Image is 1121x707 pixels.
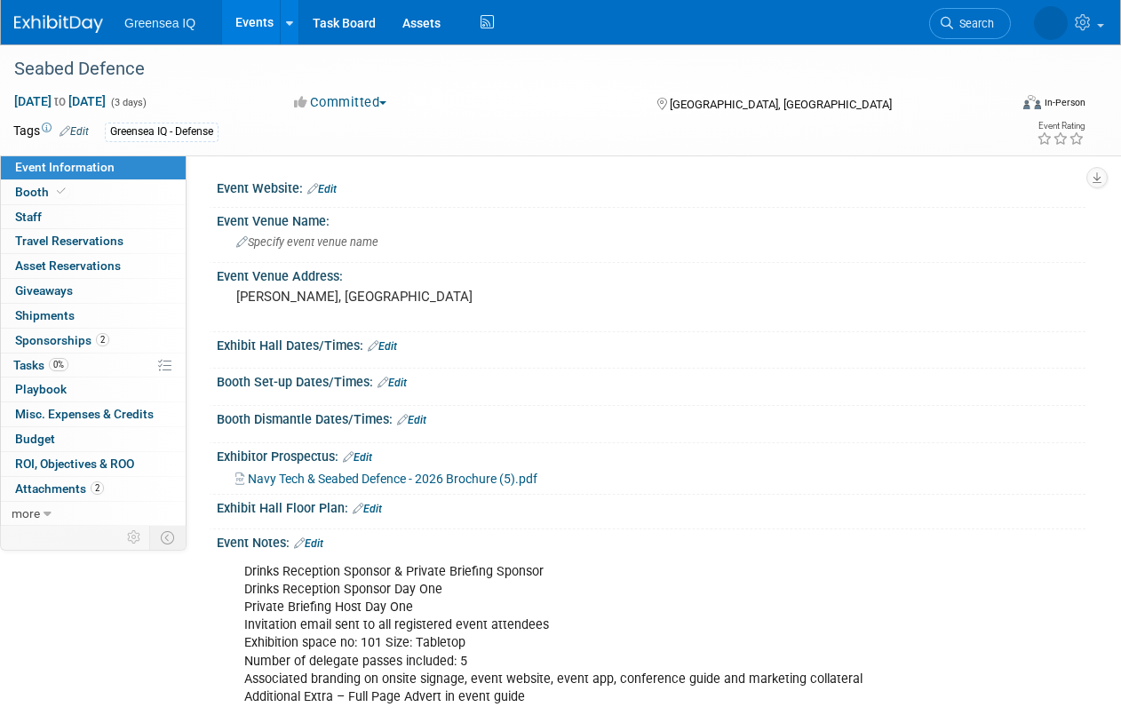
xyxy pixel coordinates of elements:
a: Asset Reservations [1,254,186,278]
a: Travel Reservations [1,229,186,253]
span: Staff [15,210,42,224]
span: Playbook [15,382,67,396]
a: Edit [353,503,382,515]
a: Staff [1,205,186,229]
div: Booth Set-up Dates/Times: [217,369,1085,392]
div: Event Notes: [217,529,1085,552]
div: In-Person [1044,96,1085,109]
span: ROI, Objectives & ROO [15,457,134,471]
span: to [52,94,68,108]
div: Event Venue Name: [217,208,1085,230]
td: Personalize Event Tab Strip [119,526,150,549]
button: Committed [288,93,394,112]
span: Sponsorships [15,333,109,347]
span: 2 [91,481,104,495]
span: 2 [96,333,109,346]
span: Tasks [13,358,68,372]
span: Budget [15,432,55,446]
span: Misc. Expenses & Credits [15,407,154,421]
a: Edit [397,414,426,426]
div: Event Website: [217,175,1085,198]
span: Search [953,17,994,30]
span: [GEOGRAPHIC_DATA], [GEOGRAPHIC_DATA] [670,98,892,111]
span: Booth [15,185,69,199]
div: Exhibit Hall Dates/Times: [217,332,1085,355]
a: Misc. Expenses & Credits [1,402,186,426]
div: Greensea IQ - Defense [105,123,219,141]
a: Budget [1,427,186,451]
span: Attachments [15,481,104,496]
a: Search [929,8,1011,39]
span: (3 days) [109,97,147,108]
a: Edit [60,125,89,138]
span: Greensea IQ [124,16,195,30]
a: Tasks0% [1,353,186,377]
td: Tags [13,122,89,142]
a: Navy Tech & Seabed Defence - 2026 Brochure (5).pdf [235,472,537,486]
a: Playbook [1,377,186,401]
pre: [PERSON_NAME], [GEOGRAPHIC_DATA] [236,289,560,305]
span: 0% [49,358,68,371]
span: [DATE] [DATE] [13,93,107,109]
img: Format-Inperson.png [1023,95,1041,109]
div: Event Venue Address: [217,263,1085,285]
div: Event Rating [1037,122,1085,131]
a: Attachments2 [1,477,186,501]
a: Edit [294,537,323,550]
a: ROI, Objectives & ROO [1,452,186,476]
div: Seabed Defence [8,53,994,85]
a: Edit [343,451,372,464]
span: Travel Reservations [15,234,123,248]
a: Event Information [1,155,186,179]
img: Dawn D'Angelillo [1034,6,1068,40]
a: Booth [1,180,186,204]
a: more [1,502,186,526]
a: Edit [368,340,397,353]
span: more [12,506,40,520]
span: Navy Tech & Seabed Defence - 2026 Brochure (5).pdf [248,472,537,486]
a: Shipments [1,304,186,328]
div: Exhibit Hall Floor Plan: [217,495,1085,518]
a: Giveaways [1,279,186,303]
div: Event Format [929,92,1085,119]
span: Shipments [15,308,75,322]
img: ExhibitDay [14,15,103,33]
div: Exhibitor Prospectus: [217,443,1085,466]
span: Specify event venue name [236,235,378,249]
a: Sponsorships2 [1,329,186,353]
span: Event Information [15,160,115,174]
i: Booth reservation complete [57,187,66,196]
a: Edit [307,183,337,195]
span: Asset Reservations [15,258,121,273]
span: Giveaways [15,283,73,298]
a: Edit [378,377,407,389]
div: Booth Dismantle Dates/Times: [217,406,1085,429]
td: Toggle Event Tabs [150,526,187,549]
